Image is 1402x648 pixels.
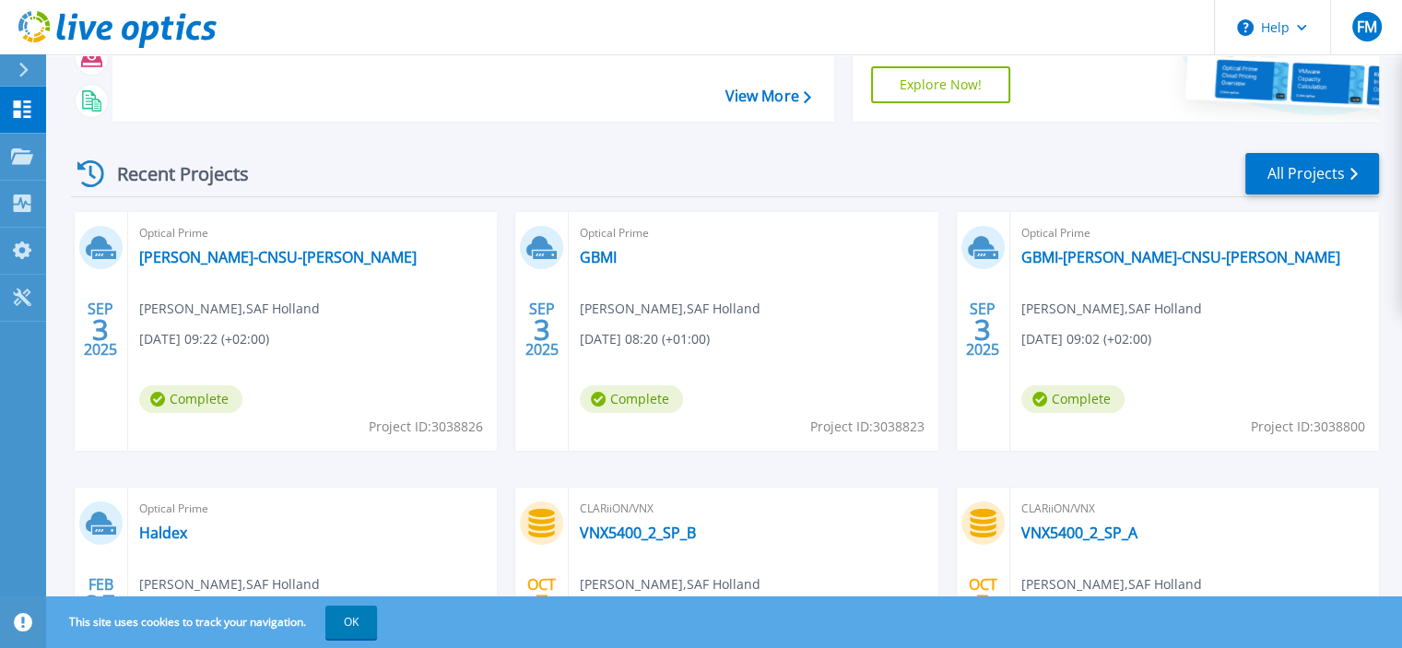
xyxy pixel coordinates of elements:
span: [DATE] 09:22 (+02:00) [139,329,269,349]
div: SEP 2025 [965,296,1000,363]
span: [PERSON_NAME] , SAF Holland [580,574,760,595]
span: 3 [92,322,109,337]
span: Optical Prime [139,223,486,243]
a: All Projects [1245,153,1379,194]
a: [PERSON_NAME]-CNSU-[PERSON_NAME] [139,248,417,266]
span: Complete [139,385,242,413]
div: OCT 2022 [524,571,560,639]
span: This site uses cookies to track your navigation. [51,606,377,639]
a: GBMI [580,248,617,266]
a: VNX5400_2_SP_A [1021,524,1137,542]
span: Optical Prime [1021,223,1368,243]
span: CLARiiON/VNX [580,499,926,519]
span: 3 [534,322,550,337]
button: OK [325,606,377,639]
span: Project ID: 3038826 [369,417,483,437]
span: [DATE] 08:20 (+01:00) [580,329,710,349]
a: VNX5400_2_SP_B [580,524,696,542]
span: Optical Prime [580,223,926,243]
a: GBMI-[PERSON_NAME]-CNSU-[PERSON_NAME] [1021,248,1340,266]
span: [DATE] 09:02 (+02:00) [1021,329,1151,349]
span: Complete [1021,385,1125,413]
span: [PERSON_NAME] , SAF Holland [1021,299,1202,319]
div: OCT 2022 [965,571,1000,639]
a: Explore Now! [871,66,1011,103]
span: Project ID: 3038823 [810,417,925,437]
span: Project ID: 3038800 [1251,417,1365,437]
div: SEP 2025 [524,296,560,363]
span: CLARiiON/VNX [1021,499,1368,519]
a: View More [725,88,810,105]
span: FM [1356,19,1376,34]
a: Haldex [139,524,187,542]
div: FEB 2025 [83,571,118,639]
span: [PERSON_NAME] , SAF Holland [139,299,320,319]
div: SEP 2025 [83,296,118,363]
span: Optical Prime [139,499,486,519]
span: 3 [974,322,991,337]
span: Complete [580,385,683,413]
span: [PERSON_NAME] , SAF Holland [1021,574,1202,595]
span: [PERSON_NAME] , SAF Holland [580,299,760,319]
span: [PERSON_NAME] , SAF Holland [139,574,320,595]
div: Recent Projects [71,151,274,196]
